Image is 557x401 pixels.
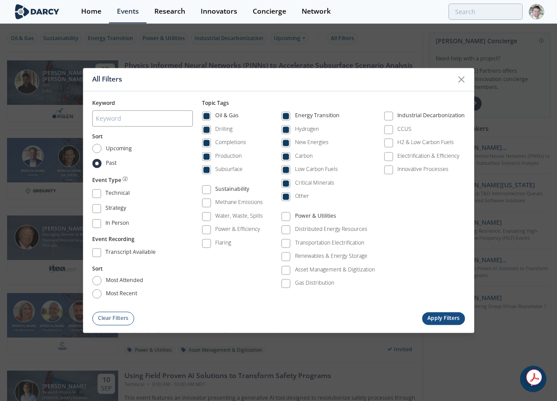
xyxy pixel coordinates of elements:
span: Sort [92,265,103,272]
div: Critical Minerals [295,179,334,187]
button: Clear Filters [92,312,135,325]
span: most recent [106,290,137,298]
div: Asset Management & Digitization [295,266,375,274]
div: All Filters [92,71,453,88]
div: Carbon [295,152,313,160]
div: Power & Efficiency [215,226,260,234]
div: Completions [215,139,246,147]
div: Events [117,8,139,15]
input: Past [92,159,101,168]
span: Upcoming [106,145,132,152]
button: Apply Filters [422,312,465,325]
div: Strategy [105,204,126,215]
div: Flaring [215,239,231,247]
div: Water, Waste, Spills [215,212,263,220]
div: Transcript Available [105,249,156,259]
div: Gas Distribution [295,279,334,287]
input: most recent [92,289,101,298]
input: most attended [92,276,101,286]
span: Topic Tags [202,99,229,107]
div: Network [302,8,331,15]
div: Drilling [215,125,232,133]
div: Innovative Processes [397,166,449,174]
div: Electrification & Efficiency [397,152,460,160]
div: Distributed Energy Resources [295,226,367,234]
div: H2 & Low Carbon Fuels [397,139,454,147]
div: Research [154,8,185,15]
button: Event Type [92,176,127,184]
input: Advanced Search [449,4,523,20]
div: Power & Utilities [295,212,336,223]
div: Technical [105,189,130,200]
div: Transportation Electrification [295,239,364,247]
div: Other [295,193,309,200]
div: Industrial Decarbonization [397,112,465,123]
input: Keyword [92,110,193,126]
div: Energy Transition [295,112,340,123]
div: New Energies [295,139,329,147]
span: Sort [92,133,103,140]
span: Event Type [92,176,121,184]
span: most attended [106,277,143,285]
img: information.svg [123,176,127,181]
div: Home [81,8,101,15]
input: Upcoming [92,144,101,153]
div: Sustainability [215,185,249,196]
button: Sort [92,133,103,141]
div: Subsurface [215,166,243,174]
span: Keyword [92,99,115,107]
img: Profile [529,4,544,19]
div: CCUS [397,125,411,133]
span: Past [106,159,116,167]
button: Event Recording [92,236,135,244]
div: Concierge [253,8,286,15]
div: Production [215,152,242,160]
div: Oil & Gas [215,112,239,123]
span: Event Recording [92,236,135,243]
button: Sort [92,265,103,273]
div: In Person [105,219,129,230]
div: Renewables & Energy Storage [295,252,367,260]
div: Methane Emissions [215,199,263,207]
div: Hydrogen [295,125,319,133]
iframe: chat widget [520,366,548,392]
div: Low Carbon Fuels [295,166,338,174]
img: logo-wide.svg [13,4,61,19]
div: Innovators [201,8,237,15]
